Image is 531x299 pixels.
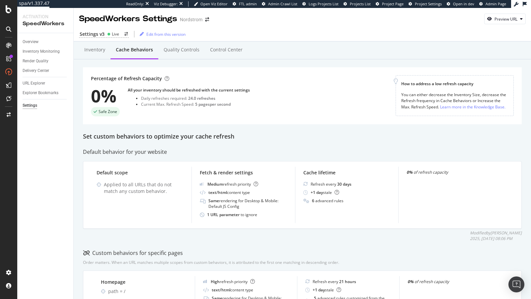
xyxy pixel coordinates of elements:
div: Refresh every [311,181,351,187]
span: Open Viz Editor [200,1,228,6]
div: All your inventory should be refreshed with the current settings [128,87,250,93]
span: FTL admin [239,1,257,6]
div: content type [208,190,250,195]
b: text/html [212,287,230,293]
div: rendering for Desktop & Mobile: Default JS Config [208,198,287,209]
div: Daily refreshes required: [141,95,250,101]
a: Project Settings [409,1,442,7]
span: Safe Zone [99,110,117,114]
div: Delivery Center [23,67,49,74]
div: Open Intercom Messenger [508,276,524,292]
div: 24.0 refreshes [188,95,215,101]
div: stale [313,287,341,293]
span: Open in dev [453,1,474,6]
div: Modified by [PERSON_NAME] 2025, [DATE] 08:06 PM [470,230,522,241]
b: 21 hours [339,279,356,284]
div: Inventory [84,46,105,53]
b: + 1 day [313,287,325,293]
div: Refresh every [313,279,356,284]
div: URL Explorer [23,80,45,87]
b: 6 [312,198,314,204]
div: Activation [23,13,68,20]
div: Preview URL [494,16,517,22]
a: Projects List [343,1,371,7]
div: Cache lifetime [303,169,390,176]
span: Admin Crawl List [268,1,297,6]
a: URL Explorer [23,80,69,87]
div: Default scope [97,169,184,176]
div: of refresh capacity [407,169,493,175]
div: Quality Controls [164,46,199,53]
a: Inventory Monitoring [23,48,69,55]
div: 0% [91,87,120,104]
div: Explorer Bookmarks [23,90,58,96]
b: + 1 day [311,190,323,195]
span: Projects List [350,1,371,6]
div: Settings [23,102,37,109]
img: j32suk7ufU7viAAAAAElFTkSuQmCC [200,182,204,186]
div: Homepage [101,279,187,285]
div: Inventory Monitoring [23,48,60,55]
div: 5 pages per second [195,101,231,107]
a: Overview [23,38,69,45]
a: Logs Projects List [302,1,339,7]
div: arrow-right-arrow-left [124,32,128,36]
div: stale [311,190,339,195]
span: Admin Page [486,1,506,6]
div: of refresh capacity [408,279,493,284]
a: Open in dev [447,1,474,7]
strong: 0% [408,279,414,284]
div: Order matters. When an URL matches multiple scopes from custom behaviors, it is attributed to the... [83,260,339,265]
a: Learn more in the Knowledge Base. [440,103,505,110]
a: Open Viz Editor [194,1,228,7]
div: Set custom behaviors to optimize your cache refresh [83,132,522,141]
div: arrow-right-arrow-left [205,17,209,22]
div: Live [112,31,119,37]
div: Nordstrom [180,16,202,23]
div: advanced rules [312,198,343,204]
b: Same [208,198,219,204]
div: refresh priority [211,279,255,284]
div: path = / [108,288,187,295]
span: Project Settings [415,1,442,6]
div: Applied to all URLs that do not match any custom behavior. [104,181,184,195]
b: 1 URL parameter [207,212,241,217]
div: Edit from this version [146,31,186,37]
button: Edit from this version [137,29,186,39]
div: content type [212,287,253,293]
strong: 0% [407,169,413,175]
b: High [211,279,220,284]
img: cRr4yx4cyByr8BeLxltRlzBPIAAAAAElFTkSuQmCC [203,280,207,283]
div: refresh priority [207,181,258,187]
span: Logs Projects List [309,1,339,6]
b: 30 days [337,181,351,187]
a: Admin Crawl List [262,1,297,7]
div: Overview [23,38,38,45]
b: Medium [207,181,223,187]
a: FTL admin [233,1,257,7]
div: Cache behaviors [116,46,153,53]
div: How to address a low refresh capacity [401,81,508,87]
div: Viz Debugger: [154,1,178,7]
div: Percentage of Refresh Capacity [91,75,169,82]
button: Preview URL [484,14,526,24]
div: Control Center [210,46,243,53]
a: Render Quality [23,58,69,65]
div: success label [91,107,120,116]
div: Render Quality [23,58,48,65]
div: Settings v3 [80,31,105,37]
div: Default behavior for your website [83,148,522,156]
div: Fetch & render settings [200,169,287,176]
span: Project Page [382,1,404,6]
div: ReadOnly: [126,1,144,7]
a: Project Page [376,1,404,7]
div: to ignore [207,212,257,217]
div: Current Max. Refresh Speed: [141,101,250,107]
a: Settings [23,102,69,109]
a: Explorer Bookmarks [23,90,69,96]
b: text/html [208,190,227,195]
a: Admin Page [479,1,506,7]
div: Custom behaviors for specific pages [83,249,183,257]
div: SpeedWorkers Settings [79,13,177,25]
div: SpeedWorkers [23,20,68,28]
